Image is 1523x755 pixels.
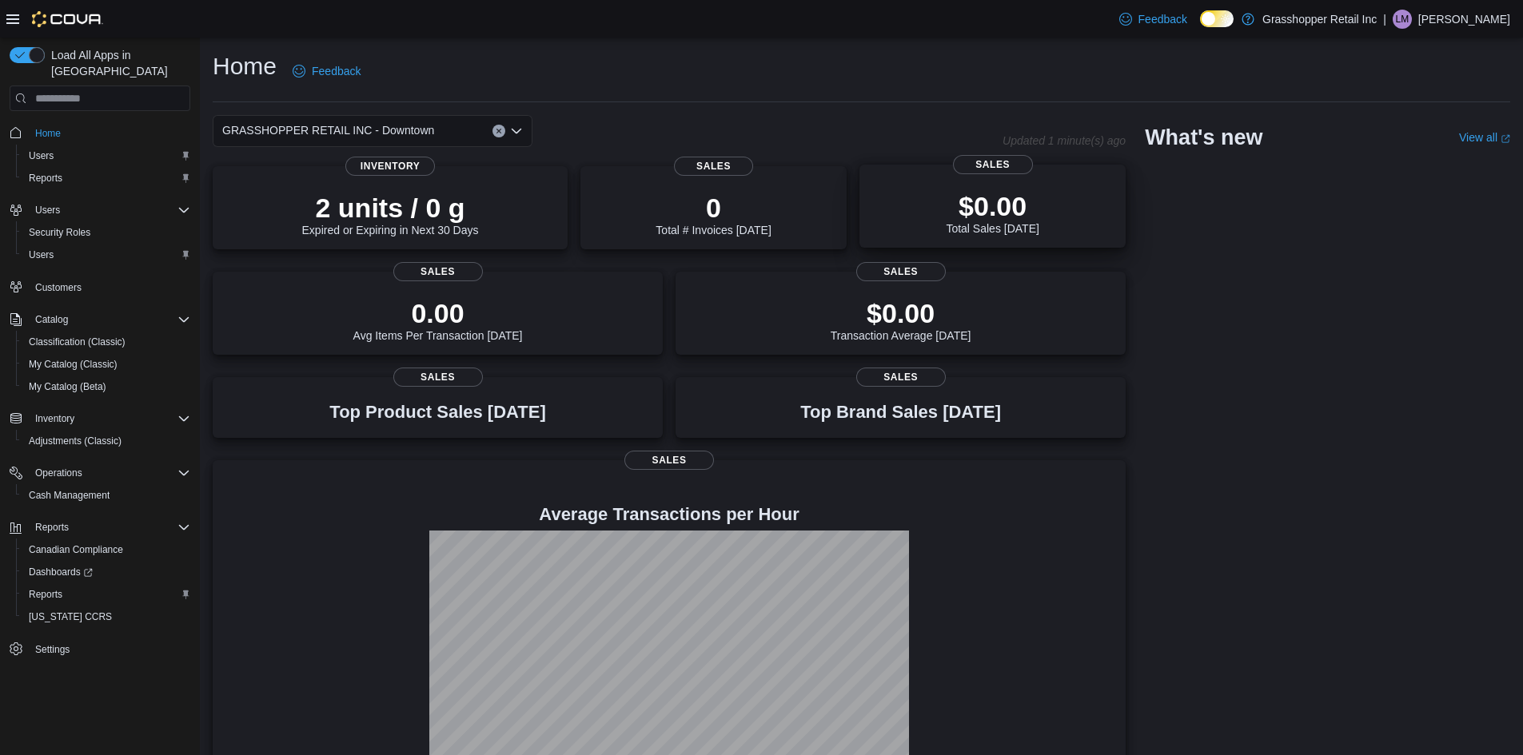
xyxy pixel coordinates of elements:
[22,377,113,396] a: My Catalog (Beta)
[16,484,197,507] button: Cash Management
[953,155,1033,174] span: Sales
[1145,125,1262,150] h2: What's new
[3,516,197,538] button: Reports
[22,355,190,374] span: My Catalog (Classic)
[22,585,69,604] a: Reports
[222,121,434,140] span: GRASSHOPPER RETAIL INC - Downtown
[856,262,946,281] span: Sales
[674,157,754,176] span: Sales
[1418,10,1510,29] p: [PERSON_NAME]
[225,505,1113,524] h4: Average Transactions per Hour
[3,308,197,331] button: Catalog
[22,332,190,352] span: Classification (Classic)
[22,431,190,451] span: Adjustments (Classic)
[1262,10,1377,29] p: Grasshopper Retail Inc
[302,192,479,224] p: 2 units / 0 g
[946,190,1039,222] p: $0.00
[22,169,190,188] span: Reports
[29,124,67,143] a: Home
[35,412,74,425] span: Inventory
[1003,134,1126,147] p: Updated 1 minute(s) ago
[29,640,76,659] a: Settings
[22,585,190,604] span: Reports
[656,192,771,224] p: 0
[22,223,97,242] a: Security Roles
[656,192,771,236] div: Total # Invoices [DATE]
[1200,10,1234,27] input: Dark Mode
[29,310,190,329] span: Catalog
[29,409,190,428] span: Inventory
[946,190,1039,235] div: Total Sales [DATE]
[22,377,190,396] span: My Catalog (Beta)
[1396,10,1409,29] span: LM
[22,146,60,165] a: Users
[29,122,190,142] span: Home
[35,467,82,479] span: Operations
[492,125,505,137] button: Clear input
[16,606,197,628] button: [US_STATE] CCRS
[22,540,130,559] a: Canadian Compliance
[29,489,110,502] span: Cash Management
[1501,134,1510,144] svg: External link
[16,244,197,266] button: Users
[29,277,190,297] span: Customers
[10,114,190,702] nav: Complex example
[16,538,197,561] button: Canadian Compliance
[856,368,946,387] span: Sales
[35,643,70,656] span: Settings
[22,562,99,582] a: Dashboards
[286,55,367,87] a: Feedback
[29,409,81,428] button: Inventory
[329,403,545,422] h3: Top Product Sales [DATE]
[3,407,197,430] button: Inventory
[22,431,128,451] a: Adjustments (Classic)
[22,355,124,374] a: My Catalog (Classic)
[312,63,361,79] span: Feedback
[22,223,190,242] span: Security Roles
[393,368,483,387] span: Sales
[22,169,69,188] a: Reports
[35,281,82,294] span: Customers
[831,297,971,342] div: Transaction Average [DATE]
[29,435,122,447] span: Adjustments (Classic)
[16,353,197,376] button: My Catalog (Classic)
[35,313,68,326] span: Catalog
[393,262,483,281] span: Sales
[16,430,197,452] button: Adjustments (Classic)
[29,248,54,261] span: Users
[29,518,75,537] button: Reports
[831,297,971,329] p: $0.00
[29,201,190,220] span: Users
[302,192,479,236] div: Expired or Expiring in Next 30 Days
[22,486,190,505] span: Cash Management
[3,121,197,144] button: Home
[32,11,103,27] img: Cova
[1138,11,1187,27] span: Feedback
[16,376,197,398] button: My Catalog (Beta)
[22,245,60,264] a: Users
[35,204,60,217] span: Users
[1383,10,1386,29] p: |
[29,358,118,371] span: My Catalog (Classic)
[624,451,714,470] span: Sales
[16,167,197,189] button: Reports
[35,127,61,140] span: Home
[353,297,523,342] div: Avg Items Per Transaction [DATE]
[29,463,89,483] button: Operations
[45,47,190,79] span: Load All Apps in [GEOGRAPHIC_DATA]
[353,297,523,329] p: 0.00
[29,226,90,239] span: Security Roles
[1459,131,1510,144] a: View allExternal link
[3,462,197,484] button: Operations
[1393,10,1412,29] div: L M
[29,336,126,348] span: Classification (Classic)
[29,566,93,578] span: Dashboards
[29,463,190,483] span: Operations
[35,521,69,534] span: Reports
[29,588,62,601] span: Reports
[22,607,190,626] span: Washington CCRS
[3,638,197,661] button: Settings
[510,125,523,137] button: Open list of options
[22,562,190,582] span: Dashboards
[29,278,88,297] a: Customers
